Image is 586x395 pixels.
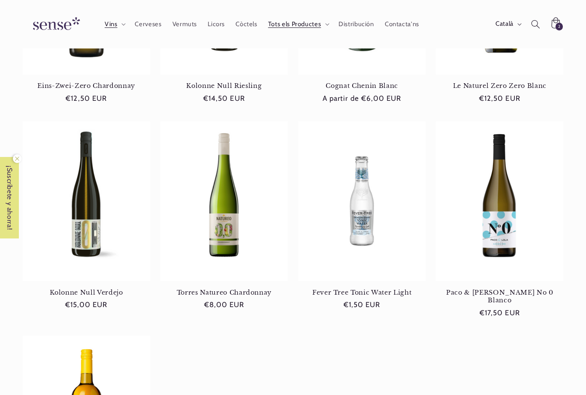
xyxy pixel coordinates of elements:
[298,82,426,90] a: Cognat Chenin Blanc
[263,15,333,33] summary: Tots els Productes
[338,20,374,28] span: Distribución
[130,15,167,33] a: Cerveses
[208,20,225,28] span: Licors
[526,14,545,34] summary: Cerca
[172,20,197,28] span: Vermuts
[230,15,263,33] a: Còctels
[268,20,321,28] span: Tots els Productes
[436,289,563,305] a: Paco & [PERSON_NAME] No 0 Blanco
[202,15,230,33] a: Licors
[160,82,288,90] a: Kolonne Null Riesling
[105,20,118,28] span: Vins
[490,15,526,33] button: Català
[167,15,202,33] a: Vermuts
[135,20,161,28] span: Cerveses
[333,15,380,33] a: Distribución
[99,15,129,33] summary: Vins
[19,9,91,40] a: Sense
[236,20,257,28] span: Còctels
[23,12,87,36] img: Sense
[495,20,514,29] span: Català
[160,289,288,296] a: Torres Natureo Chardonnay
[379,15,424,33] a: Contacta'ns
[1,157,18,238] span: ¡Suscríbete y ahorra!
[385,20,419,28] span: Contacta'ns
[23,289,150,296] a: Kolonne Null Verdejo
[298,289,426,296] a: Fever Tree Tonic Water Light
[558,23,561,30] span: 2
[23,82,150,90] a: Eins-Zwei-Zero Chardonnay
[436,82,563,90] a: Le Naturel Zero Zero Blanc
